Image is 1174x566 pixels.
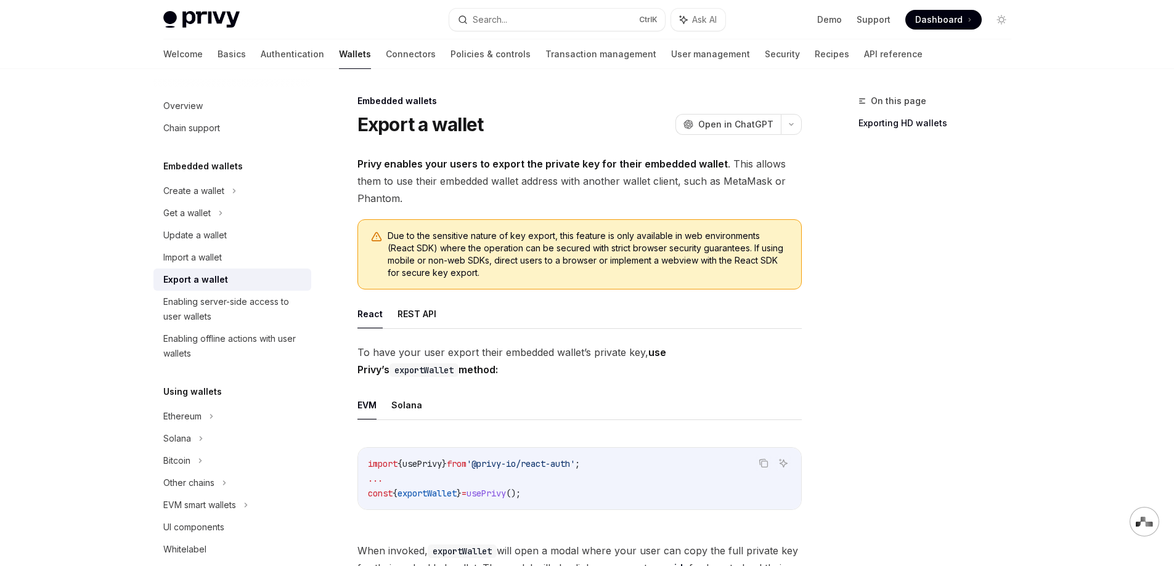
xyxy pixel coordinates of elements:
[428,544,497,558] code: exportWallet
[393,488,397,499] span: {
[218,39,246,69] a: Basics
[153,538,311,560] a: Whitelabel
[817,14,842,26] a: Demo
[163,228,227,243] div: Update a wallet
[386,39,436,69] a: Connectors
[864,39,923,69] a: API reference
[153,246,311,269] a: Import a wallet
[153,291,311,328] a: Enabling server-side access to user wallets
[163,384,222,399] h5: Using wallets
[473,12,507,27] div: Search...
[765,39,800,69] a: Security
[671,9,725,31] button: Ask AI
[871,94,926,108] span: On this page
[163,294,304,324] div: Enabling server-side access to user wallets
[992,10,1011,30] button: Toggle dark mode
[163,475,214,490] div: Other chains
[357,390,377,419] button: EVM
[447,458,467,469] span: from
[163,272,228,287] div: Export a wallet
[153,95,311,117] a: Overview
[163,11,240,28] img: light logo
[163,520,224,535] div: UI components
[163,184,224,198] div: Create a wallet
[163,206,211,220] div: Get a wallet
[462,488,467,499] span: =
[163,453,190,468] div: Bitcoin
[388,230,789,279] span: Due to the sensitive nature of key export, this feature is only available in web environments (Re...
[397,458,402,469] span: {
[506,488,521,499] span: ();
[756,455,772,471] button: Copy the contents from the code block
[389,363,459,377] code: exportWallet
[467,458,575,469] span: '@privy-io/react-auth'
[1136,517,1153,527] img: svg+xml,%3Csvg%20xmlns%3D%22http%3A%2F%2Fwww.w3.org%2F2000%2Fsvg%22%20width%3D%2228%22%20height%3...
[153,117,311,139] a: Chain support
[153,269,311,291] a: Export a wallet
[675,114,781,135] button: Open in ChatGPT
[357,344,802,378] span: To have your user export their embedded wallet’s private key,
[153,516,311,538] a: UI components
[357,155,802,207] span: . This allows them to use their embedded wallet address with another wallet client, such as MetaM...
[858,113,1021,133] a: Exporting HD wallets
[163,331,304,361] div: Enabling offline actions with user wallets
[905,10,982,30] a: Dashboard
[261,39,324,69] a: Authentication
[467,488,506,499] span: usePrivy
[357,158,728,170] strong: Privy enables your users to export the private key for their embedded wallet
[815,39,849,69] a: Recipes
[639,15,658,25] span: Ctrl K
[671,39,750,69] a: User management
[545,39,656,69] a: Transaction management
[575,458,580,469] span: ;
[698,118,773,131] span: Open in ChatGPT
[163,39,203,69] a: Welcome
[368,458,397,469] span: import
[163,498,236,512] div: EVM smart wallets
[450,39,531,69] a: Policies & controls
[339,39,371,69] a: Wallets
[163,431,191,446] div: Solana
[775,455,791,471] button: Ask AI
[457,488,462,499] span: }
[857,14,891,26] a: Support
[442,458,447,469] span: }
[163,121,220,135] div: Chain support
[370,231,383,243] svg: Warning
[357,113,484,135] h1: Export a wallet
[153,224,311,246] a: Update a wallet
[368,488,393,499] span: const
[449,9,665,31] button: Search...CtrlK
[357,299,383,328] button: React
[163,250,222,265] div: Import a wallet
[397,299,436,328] button: REST API
[692,14,717,26] span: Ask AI
[163,542,206,557] div: Whitelabel
[163,159,243,174] h5: Embedded wallets
[368,473,383,484] span: ...
[163,99,203,113] div: Overview
[915,14,963,26] span: Dashboard
[153,328,311,365] a: Enabling offline actions with user wallets
[402,458,442,469] span: usePrivy
[397,488,457,499] span: exportWallet
[357,95,802,107] div: Embedded wallets
[391,390,422,419] button: Solana
[163,409,202,424] div: Ethereum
